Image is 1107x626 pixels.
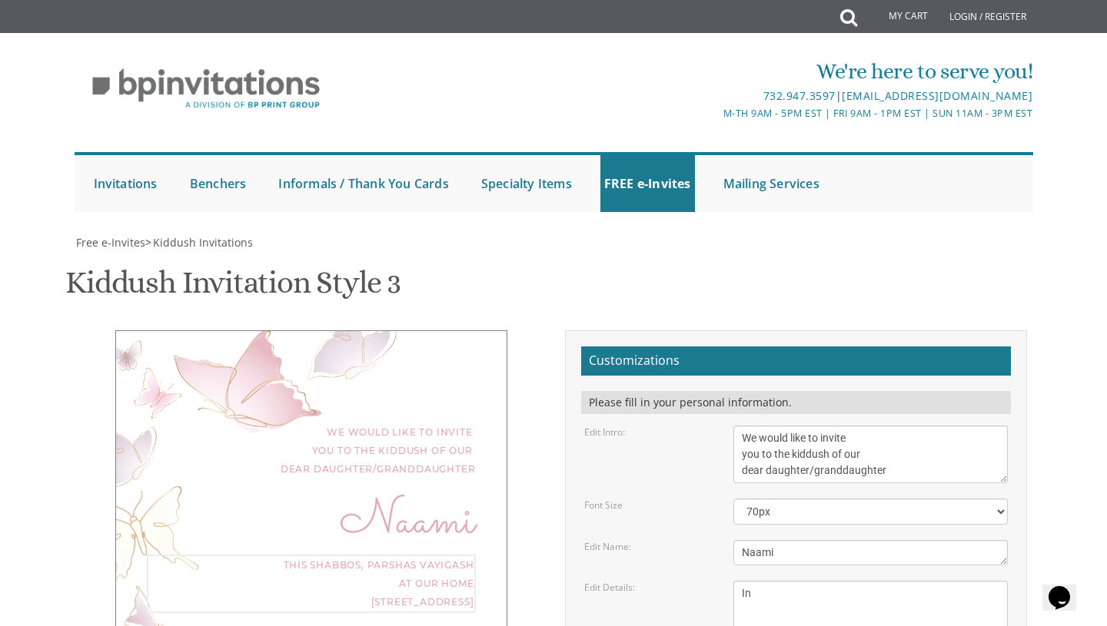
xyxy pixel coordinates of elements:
[147,513,476,532] div: Naami
[76,235,145,250] span: Free e-Invites
[394,105,1032,121] div: M-Th 9am - 5pm EST | Fri 9am - 1pm EST | Sun 11am - 3pm EST
[584,540,631,553] label: Edit Name:
[856,2,939,32] a: My Cart
[477,155,576,212] a: Specialty Items
[1042,565,1092,611] iframe: chat widget
[147,555,476,613] div: This Shabbos, Parshas Vayigash at our home [STREET_ADDRESS]
[842,88,1032,103] a: [EMAIL_ADDRESS][DOMAIN_NAME]
[584,581,635,594] label: Edit Details:
[75,57,338,121] img: BP Invitation Loft
[584,426,625,439] label: Edit Intro:
[584,498,623,512] label: Font Size
[581,391,1011,414] div: Please fill in your personal information.
[720,155,823,212] a: Mailing Services
[581,346,1011,376] h2: Customizations
[90,155,161,212] a: Invitations
[65,266,401,311] h1: Kiddush Invitation Style 3
[733,540,1009,565] textarea: [PERSON_NAME]
[733,426,1009,483] textarea: We would like to invite you to the kiddush of our dear daughter/granddaughter
[151,235,253,250] a: Kiddush Invitations
[145,235,253,250] span: >
[600,155,695,212] a: FREE e-Invites
[153,235,253,250] span: Kiddush Invitations
[147,423,476,479] div: We would like to invite you to the kiddush of our dear daughter/granddaughter
[394,56,1032,87] div: We're here to serve you!
[763,88,836,103] a: 732.947.3597
[186,155,251,212] a: Benchers
[274,155,452,212] a: Informals / Thank You Cards
[75,235,145,250] a: Free e-Invites
[394,87,1032,105] div: |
